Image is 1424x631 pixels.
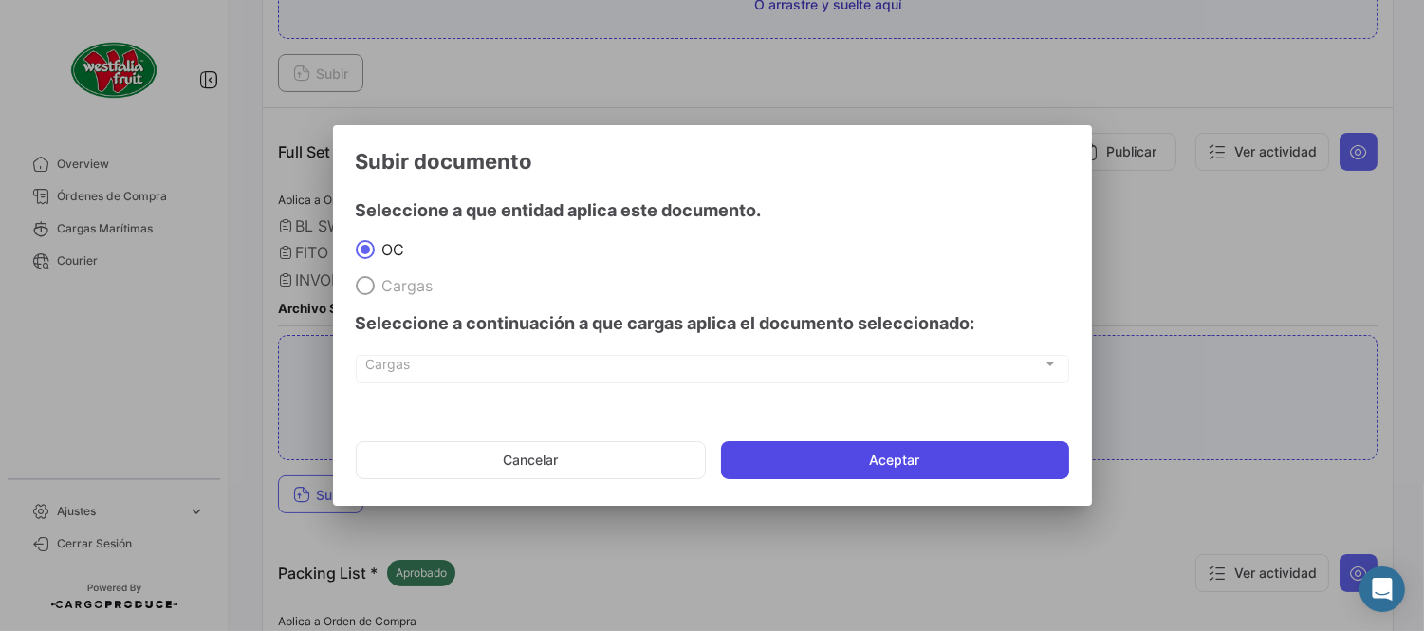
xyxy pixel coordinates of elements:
[356,148,1069,175] h3: Subir documento
[721,441,1069,479] button: Aceptar
[356,310,1069,337] h4: Seleccione a continuación a que cargas aplica el documento seleccionado:
[1359,566,1405,612] div: Abrir Intercom Messenger
[356,441,706,479] button: Cancelar
[375,276,434,295] span: Cargas
[365,360,1042,376] span: Cargas
[375,240,405,259] span: OC
[356,197,1069,224] h4: Seleccione a que entidad aplica este documento.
